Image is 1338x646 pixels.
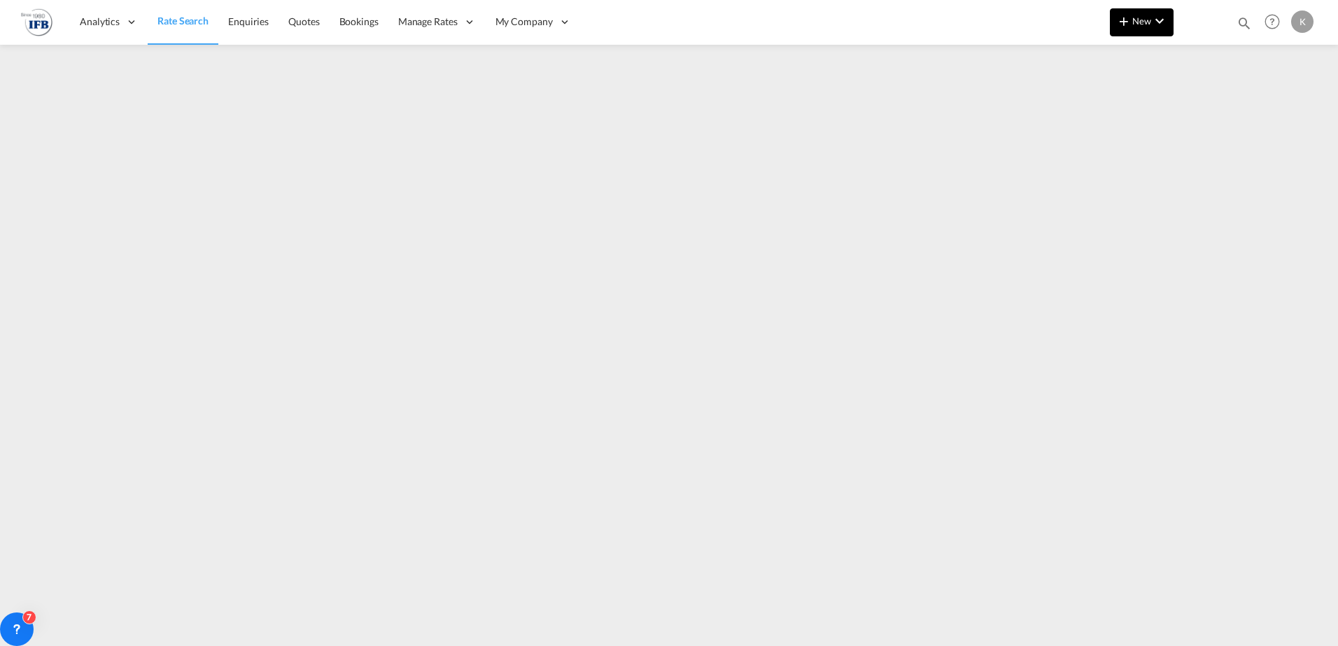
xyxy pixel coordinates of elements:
[288,15,319,27] span: Quotes
[1260,10,1284,34] span: Help
[495,15,553,29] span: My Company
[21,6,52,38] img: b4b53bb0256b11ee9ca18b7abc72fd7f.png
[1115,13,1132,29] md-icon: icon-plus 400-fg
[1260,10,1291,35] div: Help
[1115,15,1168,27] span: New
[1237,15,1252,36] div: icon-magnify
[1151,13,1168,29] md-icon: icon-chevron-down
[1291,10,1314,33] div: K
[1237,15,1252,31] md-icon: icon-magnify
[157,15,209,27] span: Rate Search
[80,15,120,29] span: Analytics
[228,15,269,27] span: Enquiries
[339,15,379,27] span: Bookings
[398,15,458,29] span: Manage Rates
[1110,8,1174,36] button: icon-plus 400-fgNewicon-chevron-down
